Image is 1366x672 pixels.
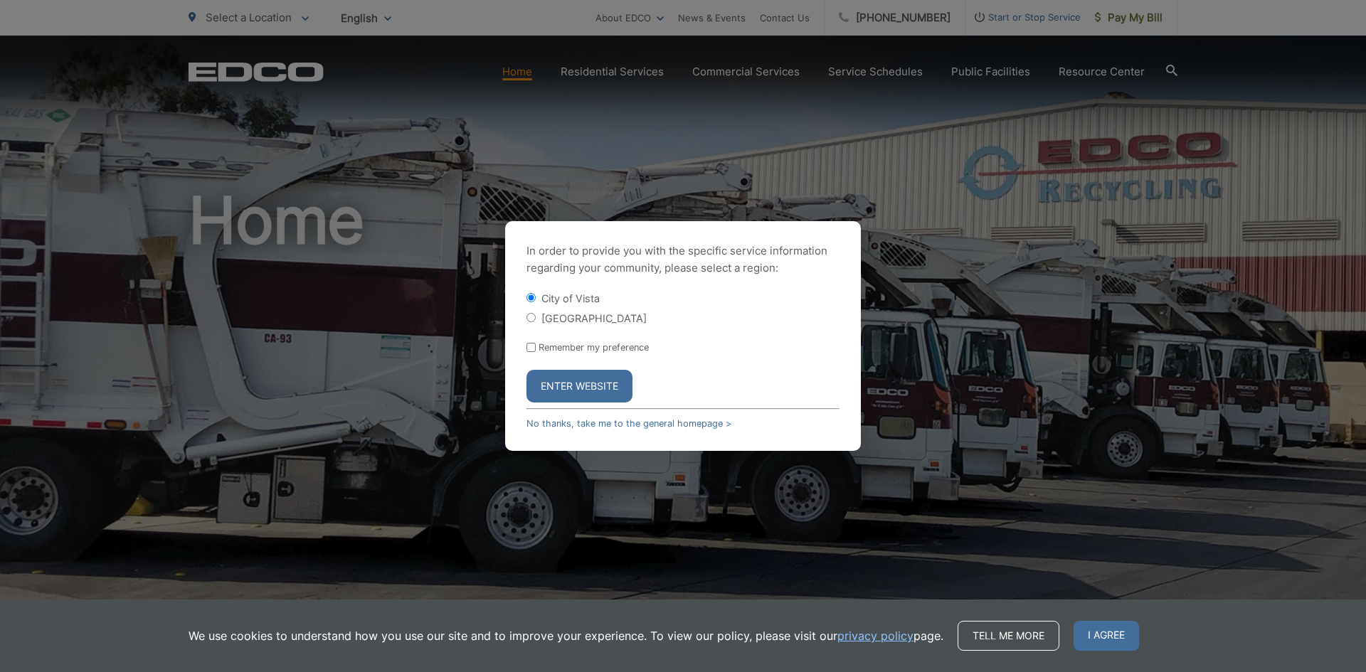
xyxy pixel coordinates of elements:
label: [GEOGRAPHIC_DATA] [541,312,647,324]
label: City of Vista [541,292,600,304]
button: Enter Website [526,370,632,402]
label: Remember my preference [539,342,649,353]
p: In order to provide you with the specific service information regarding your community, please se... [526,242,840,277]
p: We use cookies to understand how you use our site and to improve your experience. To view our pol... [189,627,943,644]
a: Tell me more [958,621,1059,651]
a: privacy policy [837,627,914,644]
a: No thanks, take me to the general homepage > [526,418,731,429]
span: I agree [1074,621,1139,651]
